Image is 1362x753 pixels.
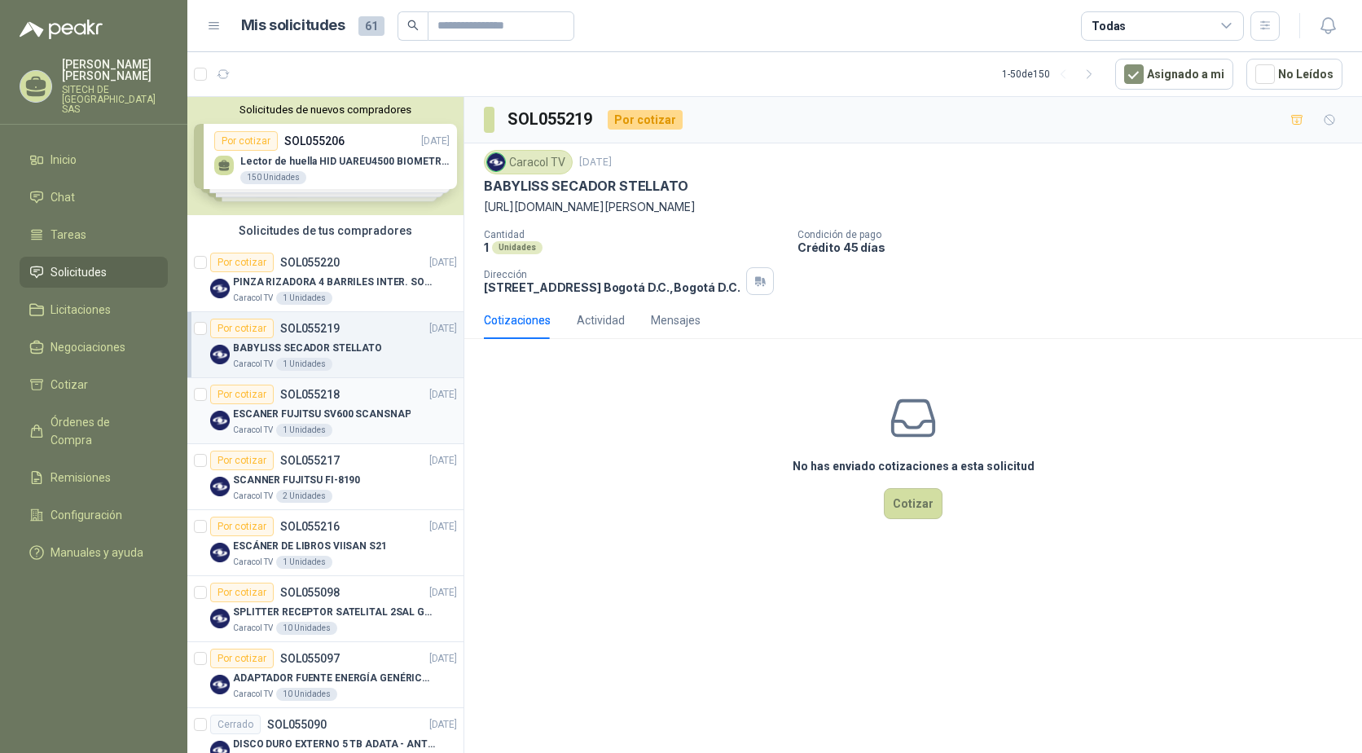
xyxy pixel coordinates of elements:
p: Caracol TV [233,424,273,437]
span: Chat [51,188,75,206]
img: Company Logo [210,609,230,628]
p: SPLITTER RECEPTOR SATELITAL 2SAL GT-SP21 [233,605,436,620]
a: Tareas [20,219,168,250]
p: [STREET_ADDRESS] Bogotá D.C. , Bogotá D.C. [484,280,740,294]
div: Mensajes [651,311,701,329]
p: [URL][DOMAIN_NAME][PERSON_NAME] [484,198,1342,216]
a: Por cotizarSOL055216[DATE] Company LogoESCÁNER DE LIBROS VIISAN S21Caracol TV1 Unidades [187,510,464,576]
div: 10 Unidades [276,622,337,635]
a: Cotizar [20,369,168,400]
div: Caracol TV [484,150,573,174]
span: Cotizar [51,376,88,394]
div: Por cotizar [210,385,274,404]
img: Company Logo [210,345,230,364]
div: Cotizaciones [484,311,551,329]
div: 1 Unidades [276,424,332,437]
p: ESCÁNER DE LIBROS VIISAN S21 [233,539,387,554]
a: Por cotizarSOL055219[DATE] Company LogoBABYLISS SECADOR STELLATOCaracol TV1 Unidades [187,312,464,378]
div: 2 Unidades [276,490,332,503]
a: Por cotizarSOL055218[DATE] Company LogoESCANER FUJITSU SV600 SCANSNAPCaracol TV1 Unidades [187,378,464,444]
div: 1 Unidades [276,556,332,569]
div: 1 Unidades [276,358,332,371]
p: ESCANER FUJITSU SV600 SCANSNAP [233,407,411,422]
p: Caracol TV [233,358,273,371]
span: Configuración [51,506,122,524]
p: [DATE] [429,387,457,403]
button: No Leídos [1246,59,1342,90]
p: SOL055217 [280,455,340,466]
p: SOL055218 [280,389,340,400]
p: SOL055219 [280,323,340,334]
a: Inicio [20,144,168,175]
p: Caracol TV [233,490,273,503]
button: Cotizar [884,488,942,519]
p: 1 [484,240,489,254]
p: [DATE] [429,321,457,337]
div: Por cotizar [210,319,274,338]
span: Manuales y ayuda [51,544,143,561]
span: Licitaciones [51,301,111,319]
div: 10 Unidades [276,688,337,701]
p: SOL055098 [280,587,340,598]
div: Por cotizar [210,451,274,470]
p: Caracol TV [233,688,273,701]
p: [DATE] [429,519,457,535]
p: DISCO DURO EXTERNO 5 TB ADATA - ANTIGOLPES [233,737,436,752]
span: Remisiones [51,469,111,487]
a: Por cotizarSOL055220[DATE] Company LogoPINZA RIZADORA 4 BARRILES INTER. SOL-GEL BABYLISS SECADOR ... [187,246,464,312]
div: Todas [1092,17,1126,35]
div: Por cotizar [608,110,683,130]
p: Caracol TV [233,622,273,635]
div: Por cotizar [210,517,274,536]
p: [DATE] [429,585,457,601]
div: Cerrado [210,715,261,734]
p: Condición de pago [797,229,1355,240]
button: Asignado a mi [1115,59,1233,90]
p: SITECH DE [GEOGRAPHIC_DATA] SAS [62,85,168,114]
a: Por cotizarSOL055217[DATE] Company LogoSCANNER FUJITSU FI-8190Caracol TV2 Unidades [187,444,464,510]
a: Negociaciones [20,332,168,363]
img: Company Logo [210,279,230,298]
p: Cantidad [484,229,784,240]
p: BABYLISS SECADOR STELLATO [484,178,688,195]
p: SOL055090 [267,719,327,730]
div: Solicitudes de nuevos compradoresPor cotizarSOL055206[DATE] Lector de huella HID UAREU4500 BIOMET... [187,97,464,215]
button: Solicitudes de nuevos compradores [194,103,457,116]
img: Company Logo [210,411,230,430]
p: SCANNER FUJITSU FI-8190 [233,473,360,488]
p: [PERSON_NAME] [PERSON_NAME] [62,59,168,81]
p: [DATE] [429,717,457,733]
a: Remisiones [20,462,168,493]
p: ADAPTADOR FUENTE ENERGÍA GENÉRICO 24V 1A [233,671,436,686]
p: Caracol TV [233,556,273,569]
a: Licitaciones [20,294,168,325]
p: BABYLISS SECADOR STELLATO [233,341,382,356]
a: Configuración [20,500,168,531]
a: Por cotizarSOL055097[DATE] Company LogoADAPTADOR FUENTE ENERGÍA GENÉRICO 24V 1ACaracol TV10 Unidades [187,642,464,708]
p: [DATE] [579,155,612,170]
span: Órdenes de Compra [51,413,152,449]
div: 1 - 50 de 150 [1002,61,1102,87]
p: Caracol TV [233,292,273,305]
img: Company Logo [487,153,505,171]
span: Solicitudes [51,263,107,281]
p: SOL055216 [280,521,340,532]
div: Solicitudes de tus compradores [187,215,464,246]
p: [DATE] [429,651,457,667]
img: Company Logo [210,477,230,496]
span: Negociaciones [51,338,125,356]
a: Solicitudes [20,257,168,288]
a: Por cotizarSOL055098[DATE] Company LogoSPLITTER RECEPTOR SATELITAL 2SAL GT-SP21Caracol TV10 Unidades [187,576,464,642]
div: Actividad [577,311,625,329]
a: Chat [20,182,168,213]
img: Company Logo [210,543,230,562]
span: Tareas [51,226,86,244]
span: search [407,20,419,31]
p: Dirección [484,269,740,280]
p: [DATE] [429,255,457,271]
a: Manuales y ayuda [20,537,168,568]
h3: No has enviado cotizaciones a esta solicitud [793,457,1035,475]
span: Inicio [51,151,77,169]
p: [DATE] [429,453,457,469]
img: Logo peakr [20,20,103,39]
